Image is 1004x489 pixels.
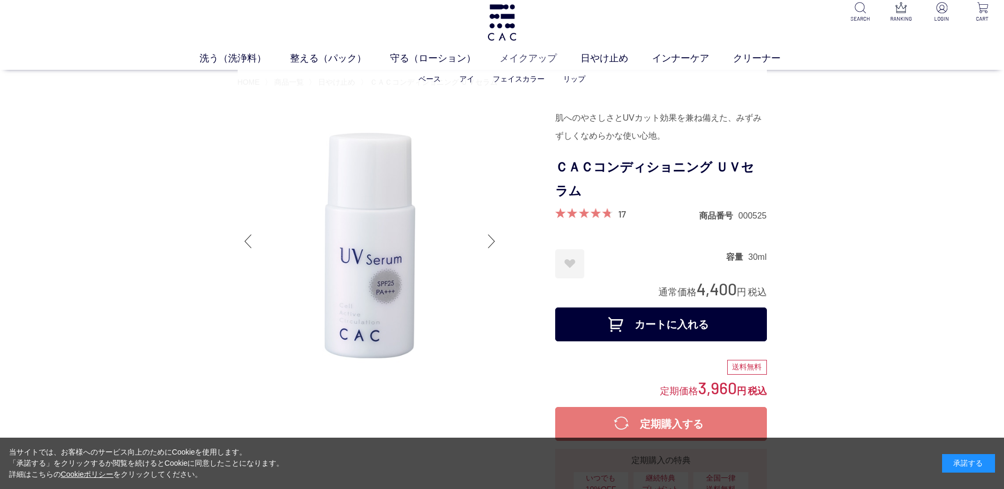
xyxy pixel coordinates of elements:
p: SEARCH [847,15,873,23]
a: お気に入りに登録する [555,249,584,278]
div: 当サイトでは、お客様へのサービス向上のためにCookieを使用します。 「承諾する」をクリックするか閲覧を続けるとCookieに同意したことになります。 詳細はこちらの をクリックしてください。 [9,447,284,480]
a: Cookieポリシー [61,470,114,478]
h1: ＣＡＣコンディショニング ＵＶセラム [555,156,767,203]
button: カートに入れる [555,307,767,341]
a: SEARCH [847,2,873,23]
span: 3,960 [698,378,737,397]
img: logo [486,4,518,41]
span: 4,400 [697,279,737,298]
span: 税込 [748,386,767,396]
dd: 30ml [748,251,767,262]
a: リップ [563,75,585,83]
a: クリーナー [733,51,804,66]
a: 17 [618,208,626,220]
span: 通常価格 [658,287,697,297]
div: 承諾する [942,454,995,473]
a: RANKING [888,2,914,23]
p: RANKING [888,15,914,23]
a: 守る（ローション） [390,51,500,66]
div: 肌へのやさしさとUVカット効果を兼ね備えた、みずみずしくなめらかな使い心地。 [555,109,767,145]
a: アイ [459,75,474,83]
img: ＣＡＣコンディショニング ＵＶセラム [238,109,502,374]
span: 税込 [748,287,767,297]
a: 洗う（洗浄料） [200,51,290,66]
span: 円 [737,287,746,297]
a: LOGIN [929,2,955,23]
span: 定期価格 [660,385,698,396]
a: 整える（パック） [290,51,390,66]
a: フェイスカラー [493,75,545,83]
button: 定期購入する [555,407,767,441]
a: 日やけ止め [581,51,652,66]
dt: 容量 [726,251,748,262]
a: ベース [419,75,441,83]
span: 円 [737,386,746,396]
dt: 商品番号 [699,210,738,221]
a: CART [970,2,996,23]
a: インナーケア [652,51,733,66]
dd: 000525 [738,210,766,221]
p: LOGIN [929,15,955,23]
a: メイクアップ [500,51,581,66]
p: CART [970,15,996,23]
div: 送料無料 [727,360,767,375]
